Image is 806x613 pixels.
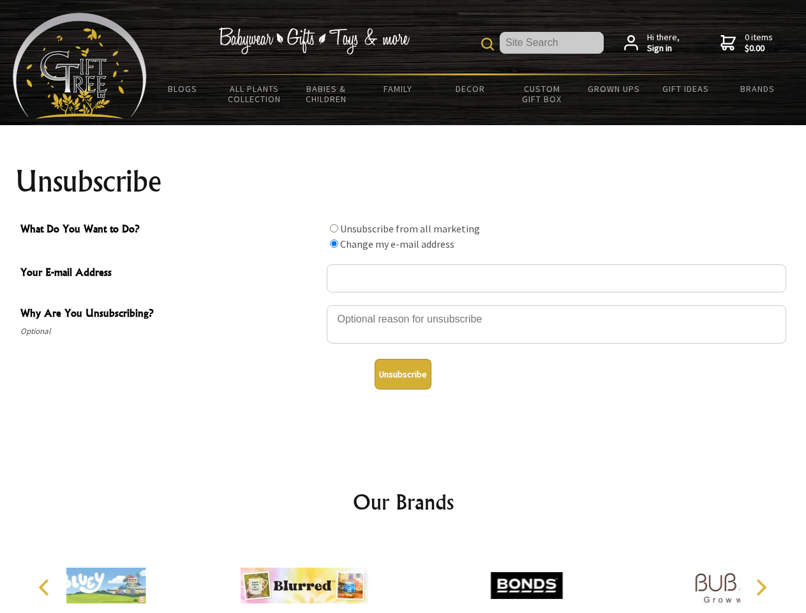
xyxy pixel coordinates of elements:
[327,264,786,292] input: Your E-mail Address
[650,75,722,102] a: Gift Ideas
[745,43,773,54] strong: $0.00
[147,75,219,102] a: BLOGS
[722,75,794,102] a: Brands
[481,38,494,50] img: product search
[13,13,147,119] img: Babyware - Gifts - Toys and more...
[26,487,781,517] h2: Our Brands
[20,264,320,283] span: Your E-mail Address
[20,324,320,339] span: Optional
[434,75,506,102] a: Decor
[647,43,680,54] strong: Sign in
[375,359,431,390] button: Unsubscribe
[647,32,680,54] span: Hi there,
[219,75,291,112] a: All Plants Collection
[32,573,60,602] button: Previous
[745,31,773,54] span: 0 items
[340,222,480,235] label: Unsubscribe from all marketing
[15,166,791,197] h1: Unsubscribe
[340,238,454,250] label: Change my e-mail address
[500,32,604,54] input: Site Search
[330,224,338,232] input: What Do You Want to Do?
[578,75,650,102] a: Grown Ups
[747,573,775,602] button: Next
[290,75,362,112] a: Babies & Children
[330,239,338,248] input: What Do You Want to Do?
[624,32,680,54] a: Hi there,Sign in
[218,27,410,54] img: Babywear - Gifts - Toys & more
[327,305,786,344] textarea: Why Are You Unsubscribing?
[20,221,320,239] span: What Do You Want to Do?
[506,75,578,112] a: Custom Gift Box
[20,305,320,324] span: Why Are You Unsubscribing?
[720,32,773,54] a: 0 items$0.00
[362,75,435,102] a: Family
